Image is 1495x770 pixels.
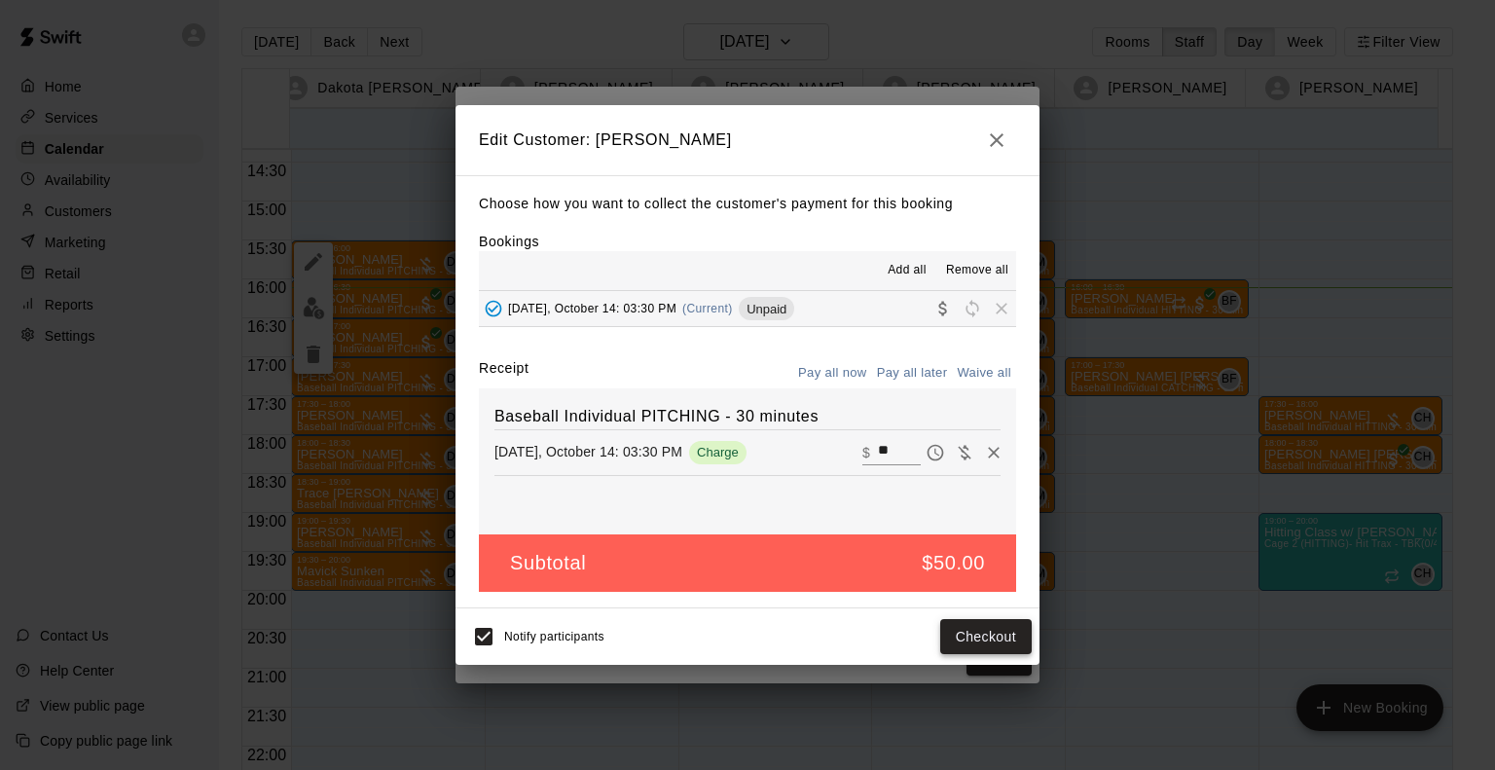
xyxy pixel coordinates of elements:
[479,294,508,323] button: Added - Collect Payment
[494,442,682,461] p: [DATE], October 14: 03:30 PM
[938,255,1016,286] button: Remove all
[504,630,604,643] span: Notify participants
[979,438,1008,467] button: Remove
[479,234,539,249] label: Bookings
[940,619,1032,655] button: Checkout
[922,550,985,576] h5: $50.00
[888,261,927,280] span: Add all
[456,105,1039,175] h2: Edit Customer: [PERSON_NAME]
[508,302,676,315] span: [DATE], October 14: 03:30 PM
[479,358,529,388] label: Receipt
[876,255,938,286] button: Add all
[958,301,987,315] span: Reschedule
[946,261,1008,280] span: Remove all
[682,302,733,315] span: (Current)
[793,358,872,388] button: Pay all now
[950,443,979,459] span: Waive payment
[952,358,1016,388] button: Waive all
[929,301,958,315] span: Collect payment
[921,443,950,459] span: Pay later
[494,404,1001,429] h6: Baseball Individual PITCHING - 30 minutes
[479,192,1016,216] p: Choose how you want to collect the customer's payment for this booking
[739,302,794,316] span: Unpaid
[479,291,1016,327] button: Added - Collect Payment[DATE], October 14: 03:30 PM(Current)UnpaidCollect paymentRescheduleRemove
[510,550,586,576] h5: Subtotal
[689,445,747,459] span: Charge
[862,443,870,462] p: $
[987,301,1016,315] span: Remove
[872,358,953,388] button: Pay all later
